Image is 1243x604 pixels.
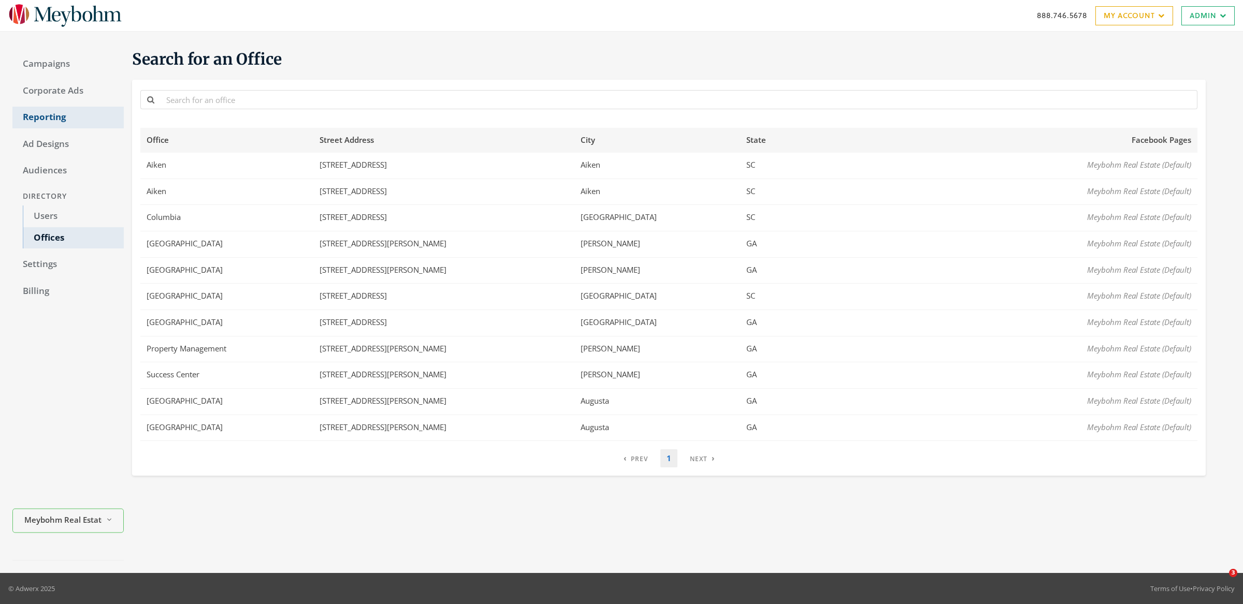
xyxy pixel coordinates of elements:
[1087,422,1191,432] span: Meybohm Real Estate (Default)
[740,415,800,441] td: GA
[574,362,740,389] td: [PERSON_NAME]
[12,187,124,206] div: Directory
[1150,584,1190,593] a: Terms of Use
[740,179,800,205] td: SC
[313,179,574,205] td: [STREET_ADDRESS]
[574,284,740,310] td: [GEOGRAPHIC_DATA]
[160,90,1197,109] input: Search for an office
[140,231,313,257] td: [GEOGRAPHIC_DATA]
[313,336,574,362] td: [STREET_ADDRESS][PERSON_NAME]
[140,336,313,362] td: Property Management
[1087,369,1191,379] span: Meybohm Real Estate (Default)
[313,415,574,441] td: [STREET_ADDRESS][PERSON_NAME]
[140,205,313,231] td: Columbia
[1087,395,1191,406] span: Meybohm Real Estate (Default)
[147,96,154,104] i: Search for an office
[574,179,740,205] td: Aiken
[740,362,800,389] td: GA
[1087,212,1191,222] span: Meybohm Real Estate (Default)
[140,128,313,152] th: Office
[12,134,124,155] a: Ad Designs
[740,205,800,231] td: SC
[1087,317,1191,327] span: Meybohm Real Estate (Default)
[8,583,55,594] p: © Adwerx 2025
[1087,264,1191,275] span: Meybohm Real Estate (Default)
[313,362,574,389] td: [STREET_ADDRESS][PERSON_NAME]
[574,257,740,284] td: [PERSON_NAME]
[313,284,574,310] td: [STREET_ADDRESS]
[574,153,740,179] td: Aiken
[1095,6,1173,25] a: My Account
[313,257,574,284] td: [STREET_ADDRESS][PERSON_NAME]
[1181,6,1235,25] a: Admin
[140,362,313,389] td: Success Center
[740,153,800,179] td: SC
[574,310,740,336] td: [GEOGRAPHIC_DATA]
[12,107,124,128] a: Reporting
[12,80,124,102] a: Corporate Ads
[617,449,721,467] nav: pagination
[1037,10,1087,21] a: 888.746.5678
[1087,290,1191,301] span: Meybohm Real Estate (Default)
[1087,186,1191,196] span: Meybohm Real Estate (Default)
[140,153,313,179] td: Aiken
[24,514,102,526] span: Meybohm Real Estate
[140,310,313,336] td: [GEOGRAPHIC_DATA]
[313,310,574,336] td: [STREET_ADDRESS]
[313,205,574,231] td: [STREET_ADDRESS]
[740,310,800,336] td: GA
[740,284,800,310] td: SC
[12,160,124,182] a: Audiences
[313,128,574,152] th: Street Address
[1208,569,1233,594] iframe: Intercom live chat
[1087,159,1191,170] span: Meybohm Real Estate (Default)
[740,231,800,257] td: GA
[1193,584,1235,593] a: Privacy Policy
[132,49,282,69] span: Search for an Office
[12,509,124,533] button: Meybohm Real Estate
[140,284,313,310] td: [GEOGRAPHIC_DATA]
[574,205,740,231] td: [GEOGRAPHIC_DATA]
[140,415,313,441] td: [GEOGRAPHIC_DATA]
[12,53,124,75] a: Campaigns
[23,227,124,249] a: Offices
[1087,238,1191,248] span: Meybohm Real Estate (Default)
[1150,583,1235,594] div: •
[12,254,124,275] a: Settings
[574,388,740,415] td: Augusta
[574,231,740,257] td: [PERSON_NAME]
[574,128,740,152] th: City
[313,153,574,179] td: [STREET_ADDRESS]
[313,388,574,415] td: [STREET_ADDRESS][PERSON_NAME]
[140,388,313,415] td: [GEOGRAPHIC_DATA]
[574,415,740,441] td: Augusta
[574,336,740,362] td: [PERSON_NAME]
[140,257,313,284] td: [GEOGRAPHIC_DATA]
[313,231,574,257] td: [STREET_ADDRESS][PERSON_NAME]
[23,205,124,227] a: Users
[8,4,122,27] img: Adwerx
[12,281,124,302] a: Billing
[740,388,800,415] td: GA
[660,449,677,467] a: 1
[1229,569,1237,577] span: 3
[740,257,800,284] td: GA
[140,179,313,205] td: Aiken
[740,128,800,152] th: State
[800,128,1197,152] th: Facebook Pages
[1087,343,1191,353] span: Meybohm Real Estate (Default)
[740,336,800,362] td: GA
